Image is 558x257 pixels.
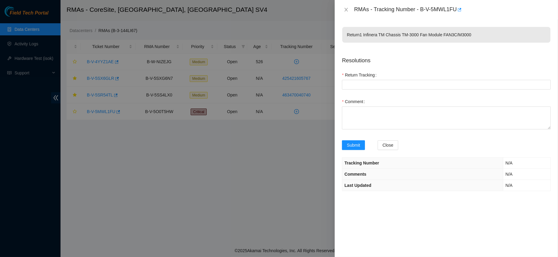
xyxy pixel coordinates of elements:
span: N/A [505,161,512,165]
p: Return 1 Infinera TM Chassis TM-3000 Fan Module FAN3C/M3000 [342,27,550,43]
button: Submit [342,140,365,150]
span: Submit [347,142,360,148]
textarea: Comment [342,106,551,129]
button: Close [378,140,398,150]
input: Return Tracking [342,80,551,89]
span: Comments [344,172,366,177]
label: Return Tracking [342,70,379,80]
button: Close [342,7,350,13]
span: N/A [505,183,512,188]
span: Last Updated [344,183,371,188]
span: N/A [505,172,512,177]
span: Close [382,142,393,148]
span: Tracking Number [344,161,379,165]
label: Comment [342,97,367,106]
p: Resolutions [342,52,551,65]
span: close [344,7,349,12]
div: RMAs - Tracking Number - B-V-5MWL1FU [354,5,551,15]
